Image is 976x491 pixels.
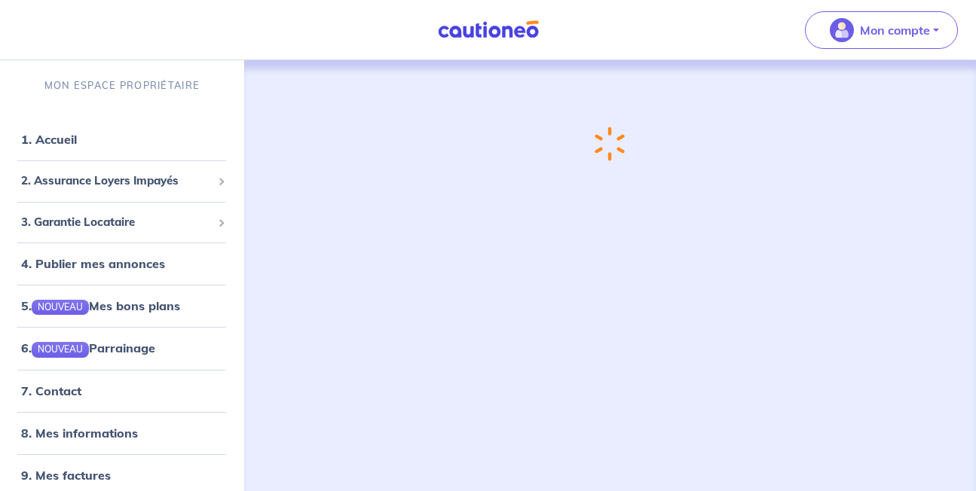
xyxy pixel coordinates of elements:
div: 4. Publier mes annonces [6,249,238,279]
div: 2. Assurance Loyers Impayés [6,166,238,196]
a: 8. Mes informations [21,425,138,441]
a: 4. Publier mes annonces [21,256,165,271]
p: Mon compte [860,21,930,39]
button: illu_account_valid_menu.svgMon compte [805,11,958,49]
div: 5.NOUVEAUMes bons plans [6,291,238,321]
a: 6.NOUVEAUParrainage [21,340,155,355]
span: 3. Garantie Locataire [21,214,212,231]
p: MON ESPACE PROPRIÉTAIRE [44,78,200,93]
div: 9. Mes factures [6,460,238,490]
a: 5.NOUVEAUMes bons plans [21,298,180,313]
img: illu_account_valid_menu.svg [830,18,854,42]
div: 6.NOUVEAUParrainage [6,333,238,363]
a: 7. Contact [21,383,81,398]
a: 1. Accueil [21,132,77,147]
div: 8. Mes informations [6,418,238,448]
span: 2. Assurance Loyers Impayés [21,172,212,190]
div: 7. Contact [6,376,238,406]
div: 1. Accueil [6,124,238,154]
a: 9. Mes factures [21,468,111,483]
img: loading-spinner [595,127,625,161]
img: Cautioneo [432,20,545,39]
div: 3. Garantie Locataire [6,208,238,237]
